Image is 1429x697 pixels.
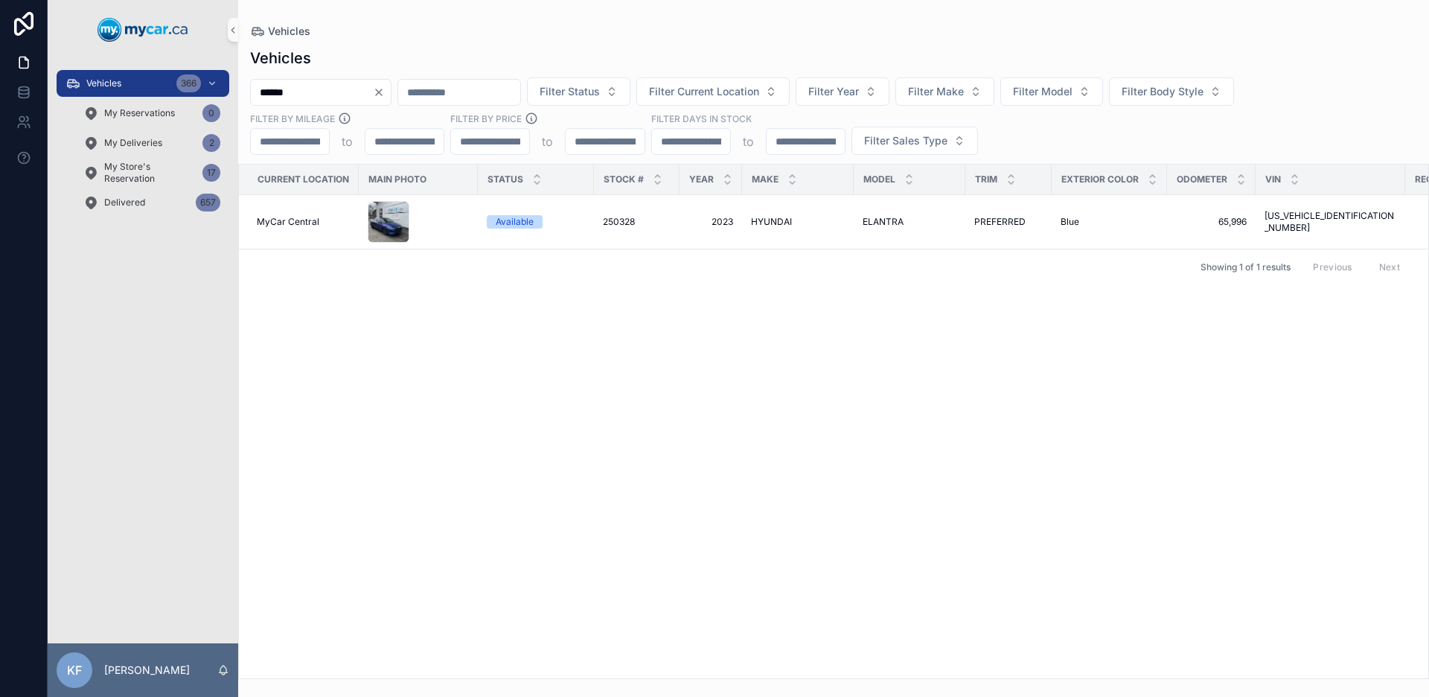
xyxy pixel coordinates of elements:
[1265,210,1396,234] a: [US_VEHICLE_IDENTIFICATION_NUMBER]
[1061,216,1079,228] span: Blue
[74,189,229,216] a: Delivered657
[104,663,190,678] p: [PERSON_NAME]
[86,77,121,89] span: Vehicles
[104,197,145,209] span: Delivered
[74,100,229,127] a: My Reservations0
[104,137,162,149] span: My Deliveries
[688,216,733,228] a: 2023
[487,174,523,185] span: Status
[1061,216,1158,228] a: Blue
[496,215,534,229] div: Available
[368,174,426,185] span: Main Photo
[908,84,964,99] span: Filter Make
[250,24,310,39] a: Vehicles
[202,104,220,122] div: 0
[196,194,220,211] div: 657
[342,133,353,150] p: to
[974,216,1026,228] span: PREFERRED
[851,127,978,155] button: Select Button
[74,159,229,186] a: My Store's Reservation17
[1061,174,1139,185] span: Exterior Color
[373,86,391,98] button: Clear
[1177,174,1227,185] span: Odometer
[796,77,889,106] button: Select Button
[1122,84,1203,99] span: Filter Body Style
[752,174,779,185] span: Make
[250,112,335,125] label: Filter By Mileage
[57,70,229,97] a: Vehicles366
[751,216,792,228] span: HYUNDAI
[808,84,859,99] span: Filter Year
[450,112,522,125] label: FILTER BY PRICE
[604,174,644,185] span: Stock #
[104,107,175,119] span: My Reservations
[689,174,714,185] span: Year
[202,164,220,182] div: 17
[743,133,754,150] p: to
[257,216,350,228] a: MyCar Central
[202,134,220,152] div: 2
[250,48,311,69] h1: Vehicles
[542,133,553,150] p: to
[651,112,752,125] label: Filter Days In Stock
[863,174,895,185] span: Model
[97,18,188,42] img: App logo
[895,77,994,106] button: Select Button
[603,216,635,228] span: 250328
[257,216,319,228] span: MyCar Central
[863,216,904,228] span: ELANTRA
[540,84,600,99] span: Filter Status
[176,74,201,92] div: 366
[527,77,630,106] button: Select Button
[1176,216,1247,228] a: 65,996
[649,84,759,99] span: Filter Current Location
[974,216,1043,228] a: PREFERRED
[863,216,956,228] a: ELANTRA
[1013,84,1072,99] span: Filter Model
[1201,261,1291,273] span: Showing 1 of 1 results
[1265,174,1281,185] span: VIN
[48,60,238,235] div: scrollable content
[751,216,845,228] a: HYUNDAI
[258,174,349,185] span: Current Location
[864,133,947,148] span: Filter Sales Type
[74,130,229,156] a: My Deliveries2
[975,174,997,185] span: Trim
[603,216,671,228] a: 250328
[1109,77,1234,106] button: Select Button
[268,24,310,39] span: Vehicles
[636,77,790,106] button: Select Button
[104,161,196,185] span: My Store's Reservation
[487,215,585,229] a: Available
[67,661,82,679] span: KF
[1000,77,1103,106] button: Select Button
